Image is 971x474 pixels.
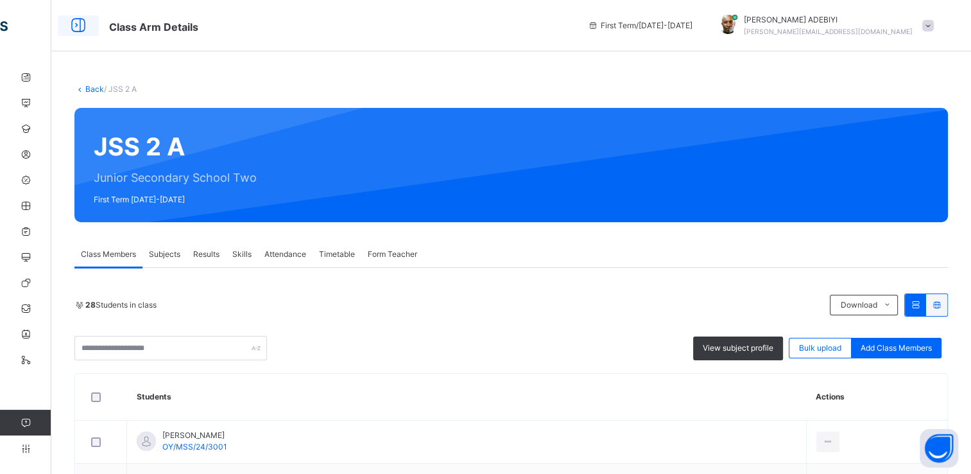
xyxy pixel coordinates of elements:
[319,249,355,260] span: Timetable
[588,20,692,31] span: session/term information
[109,21,198,33] span: Class Arm Details
[85,299,157,311] span: Students in class
[162,442,227,452] span: OY/MSS/24/3001
[162,430,227,441] span: [PERSON_NAME]
[85,84,104,94] a: Back
[104,84,137,94] span: / JSS 2 A
[264,249,306,260] span: Attendance
[368,249,417,260] span: Form Teacher
[85,300,96,310] b: 28
[744,14,913,26] span: [PERSON_NAME] ADEBIYI
[705,14,940,37] div: ALEXANDERADEBIYI
[193,249,219,260] span: Results
[920,429,958,468] button: Open asap
[744,28,913,35] span: [PERSON_NAME][EMAIL_ADDRESS][DOMAIN_NAME]
[799,342,841,354] span: Bulk upload
[806,374,947,421] th: Actions
[840,299,877,311] span: Download
[127,374,807,421] th: Students
[703,342,773,354] span: View subject profile
[861,342,932,354] span: Add Class Members
[232,249,252,260] span: Skills
[149,249,180,260] span: Subjects
[81,249,136,260] span: Class Members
